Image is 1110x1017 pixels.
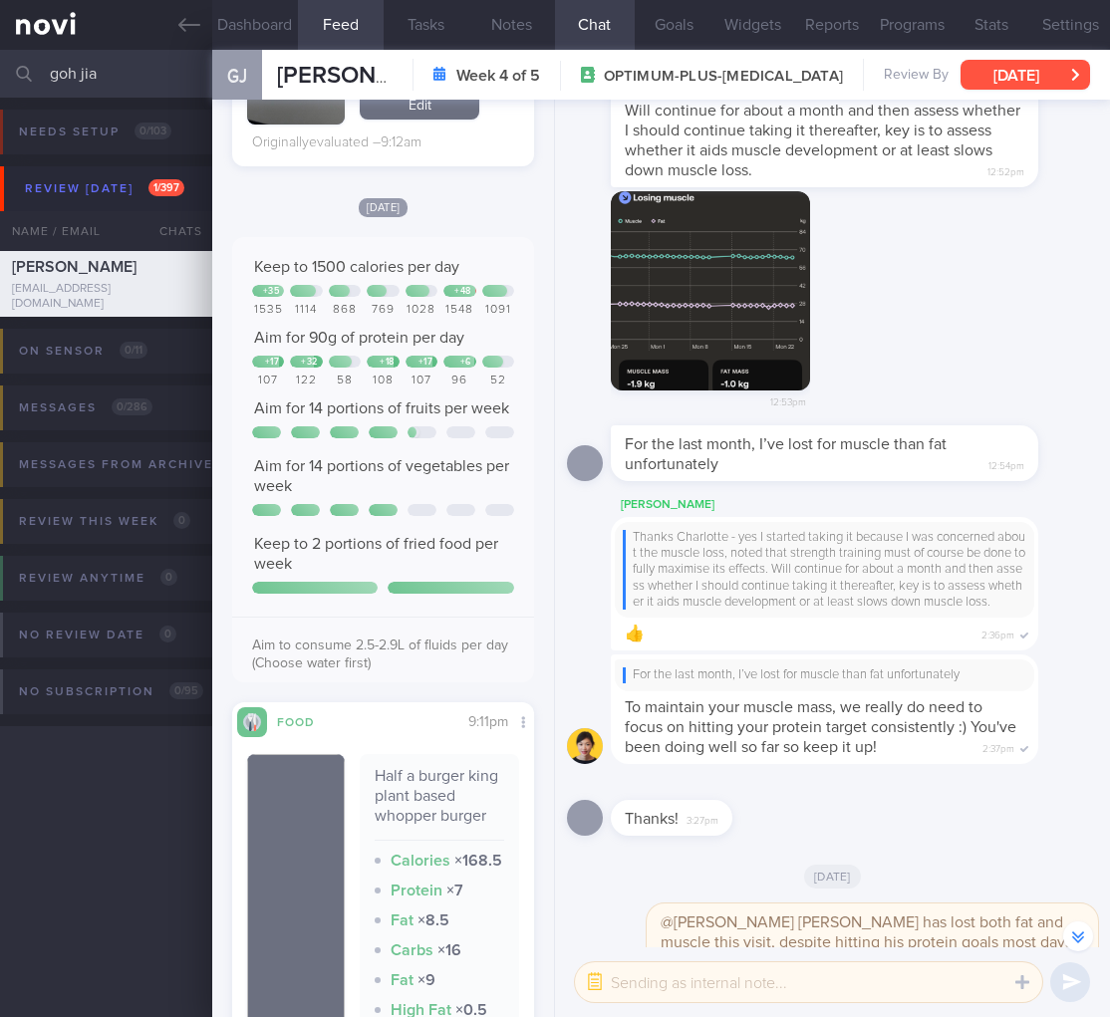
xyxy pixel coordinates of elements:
strong: × 168.5 [454,853,502,869]
div: No review date [14,622,181,648]
div: + 35 [263,286,280,297]
span: Aim for 14 portions of fruits per week [254,400,509,416]
div: + 17 [265,357,280,368]
span: @[PERSON_NAME] [PERSON_NAME] has lost both fat and muscle this visit, despite hitting his protein... [661,914,1076,970]
div: 1091 [482,303,514,318]
span: 0 / 103 [135,123,171,139]
div: [PERSON_NAME] [611,493,1098,517]
span: [PERSON_NAME] [12,259,137,275]
span: 3:27pm [687,809,718,828]
span: [DATE] [804,865,861,889]
strong: × 8.5 [417,912,449,928]
div: Review [DATE] [20,175,189,202]
span: [PERSON_NAME] [277,64,462,88]
div: + 17 [418,357,433,368]
div: GJ [207,38,267,115]
div: For the last month, I’ve lost for muscle than fat unfortunately [623,667,1026,683]
div: 107 [252,374,284,388]
div: 107 [406,374,437,388]
strong: Carbs [391,942,433,958]
div: No subscription [14,678,208,705]
div: 52 [482,374,514,388]
strong: Protein [391,883,442,898]
span: 2:37pm [982,737,1014,756]
div: + 48 [454,286,471,297]
div: Half a burger king plant based whopper burger [375,766,504,841]
span: Review By [884,67,949,85]
strong: Week 4 of 5 [456,66,540,86]
span: Aim for 90g of protein per day [254,330,464,346]
div: 868 [329,303,361,318]
span: 1 / 397 [148,179,184,196]
div: + 6 [460,357,471,368]
span: Aim to consume 2.5-2.9L of fluids per day (Choose water first) [252,638,508,670]
div: 1548 [443,303,475,318]
span: Will continue for about a month and then assess whether I should continue taking it thereafter, k... [625,103,1020,178]
img: Photo by [611,191,810,390]
div: 96 [443,374,475,388]
a: Edit [360,90,479,120]
div: 1535 [252,303,284,318]
span: Aim for 14 portions of vegetables per week [254,458,509,494]
div: Review anytime [14,565,182,592]
div: 1028 [406,303,437,318]
span: 12:53pm [770,390,806,409]
strong: × 7 [446,883,463,898]
span: 0 [159,626,176,642]
div: On sensor [14,338,152,365]
div: Thanks Charlotte - yes I started taking it because I was concerned about the muscle loss, noted t... [623,530,1026,610]
span: For the last month, I’ve lost for muscle than fat unfortunately [625,436,947,472]
span: Keep to 1500 calories per day [254,259,459,275]
button: [DATE] [961,60,1090,90]
span: 0 / 286 [112,398,152,415]
strong: Fat [391,912,414,928]
div: 122 [290,374,322,388]
div: [EMAIL_ADDRESS][DOMAIN_NAME] [12,282,200,312]
span: Keep to 2 portions of fried food per week [254,536,498,572]
div: Chats [133,211,212,251]
span: 0 / 95 [169,682,203,699]
span: 0 / 11 [120,342,147,359]
div: Originally evaluated – 9:12am [252,134,421,152]
span: Thanks! [625,811,679,827]
div: 1114 [290,303,322,318]
div: Food [267,712,347,729]
span: 0 [173,512,190,529]
div: + 32 [301,357,318,368]
div: Messages from Archived [14,451,270,478]
div: Messages [14,394,157,421]
span: 9:11pm [468,715,508,729]
span: 0 [160,569,177,586]
div: 769 [367,303,399,318]
div: Needs setup [14,119,176,145]
strong: Fat [391,972,414,988]
div: Review this week [14,508,195,535]
div: 108 [367,374,399,388]
div: 58 [329,374,361,388]
span: 👍 [625,626,645,641]
strong: Calories [391,853,450,869]
strong: × 9 [417,972,435,988]
div: + 18 [380,357,395,368]
span: OPTIMUM-PLUS-[MEDICAL_DATA] [604,67,843,87]
strong: × 16 [437,942,461,958]
span: 12:52pm [987,160,1024,179]
span: 12:54pm [988,454,1024,473]
span: 2:36pm [981,624,1014,642]
span: To maintain your muscle mass, we really do need to focus on hitting your protein target consisten... [625,699,1016,755]
span: [DATE] [359,198,409,217]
